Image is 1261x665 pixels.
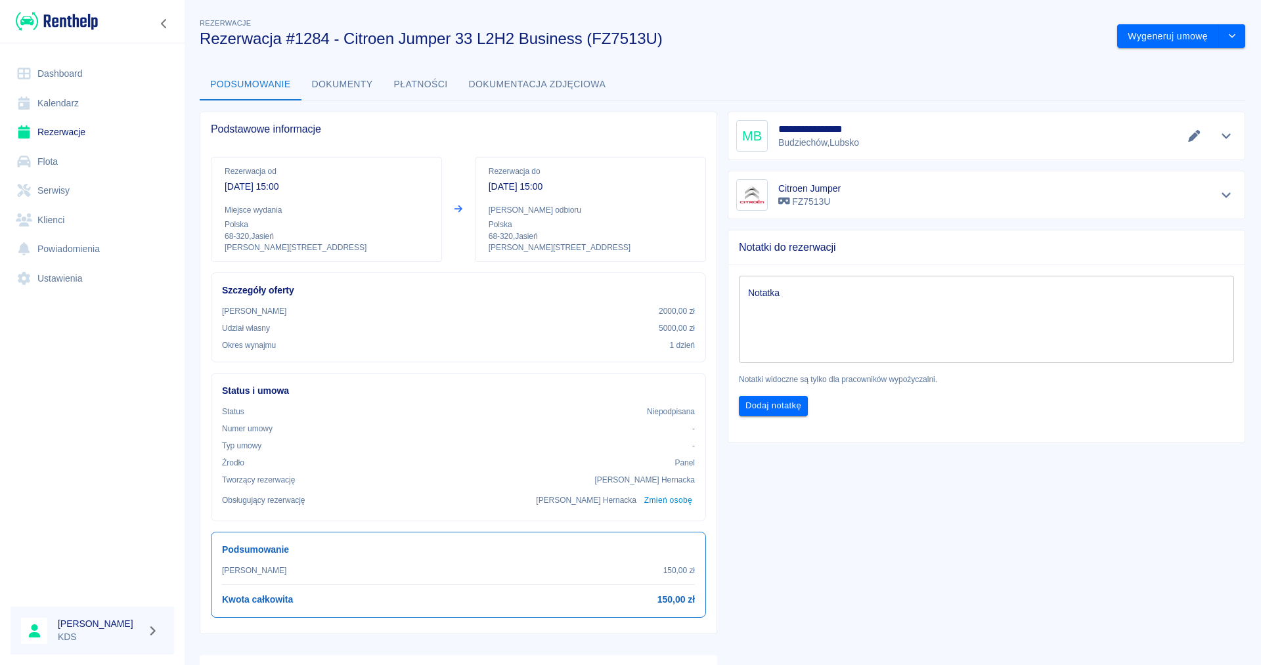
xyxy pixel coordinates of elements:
button: Podsumowanie [200,69,301,100]
h3: Rezerwacja #1284 - Citroen Jumper 33 L2H2 Business (FZ7513U) [200,30,1107,48]
p: Żrodło [222,457,244,469]
img: Renthelp logo [16,11,98,32]
button: Dodaj notatkę [739,396,808,416]
button: Zwiń nawigację [154,15,174,32]
p: Niepodpisana [647,406,695,418]
h6: Kwota całkowita [222,593,293,607]
p: 2000,00 zł [659,305,695,317]
h6: [PERSON_NAME] [58,617,142,630]
p: Okres wynajmu [222,339,276,351]
a: Powiadomienia [11,234,174,264]
h6: 150,00 zł [657,593,695,607]
h6: Podsumowanie [222,543,695,557]
h6: Citroen Jumper [778,182,841,195]
button: Edytuj dane [1184,127,1205,145]
p: - [692,423,695,435]
p: Obsługujący rezerwację [222,494,305,506]
p: - [692,440,695,452]
button: Płatności [384,69,458,100]
a: Dashboard [11,59,174,89]
a: Flota [11,147,174,177]
p: [PERSON_NAME] [222,565,286,576]
p: Rezerwacja do [489,165,692,177]
p: [PERSON_NAME][STREET_ADDRESS] [225,242,428,253]
a: Rezerwacje [11,118,174,147]
a: Klienci [11,205,174,235]
a: Serwisy [11,176,174,205]
p: [DATE] 15:00 [489,180,692,194]
span: Rezerwacje [200,19,251,27]
span: Podstawowe informacje [211,123,706,136]
button: Dokumentacja zdjęciowa [458,69,617,100]
p: Rezerwacja od [225,165,428,177]
p: Tworzący rezerwację [222,474,295,486]
p: Miejsce wydania [225,204,428,216]
button: Pokaż szczegóły [1216,186,1237,204]
button: Dokumenty [301,69,384,100]
span: Notatki do rezerwacji [739,241,1234,254]
p: 5000,00 zł [659,322,695,334]
p: Polska [489,219,692,230]
p: [PERSON_NAME] Hernacka [594,474,695,486]
p: FZ7513U [778,195,841,209]
p: Panel [675,457,696,469]
a: Kalendarz [11,89,174,118]
p: 1 dzień [670,339,695,351]
button: Zmień osobę [642,491,695,510]
p: 150,00 zł [663,565,695,576]
p: KDS [58,630,142,644]
p: Polska [225,219,428,230]
div: MB [736,120,768,152]
button: Pokaż szczegóły [1216,127,1237,145]
h6: Status i umowa [222,384,695,398]
p: [PERSON_NAME] Hernacka [536,494,636,506]
p: [PERSON_NAME][STREET_ADDRESS] [489,242,692,253]
button: drop-down [1219,24,1245,49]
a: Renthelp logo [11,11,98,32]
p: [PERSON_NAME] [222,305,286,317]
p: 68-320 , Jasień [225,230,428,242]
a: Ustawienia [11,264,174,293]
p: [PERSON_NAME] odbioru [489,204,692,216]
img: Image [739,182,765,208]
h6: Szczegóły oferty [222,284,695,297]
p: Numer umowy [222,423,273,435]
p: [DATE] 15:00 [225,180,428,194]
p: 68-320 , Jasień [489,230,692,242]
p: Typ umowy [222,440,261,452]
p: Budziechów , Lubsko [778,136,864,150]
p: Udział własny [222,322,270,334]
p: Notatki widoczne są tylko dla pracowników wypożyczalni. [739,374,1234,385]
p: Status [222,406,244,418]
button: Wygeneruj umowę [1117,24,1219,49]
